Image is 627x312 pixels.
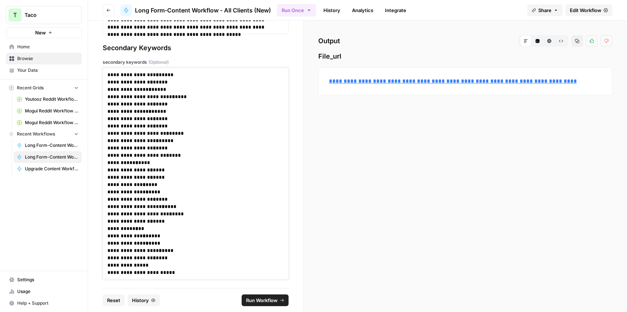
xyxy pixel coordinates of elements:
[25,11,69,19] span: Taco
[6,274,82,286] a: Settings
[6,6,82,24] button: Workspace: Taco
[103,43,289,53] div: Secondary Keywords
[103,59,289,66] label: secondary keywords
[6,41,82,53] a: Home
[132,297,149,304] span: History
[103,294,125,306] button: Reset
[6,297,82,309] button: Help + Support
[381,4,411,16] a: Integrate
[570,7,601,14] span: Edit Workflow
[318,35,612,47] h2: Output
[6,129,82,140] button: Recent Workflows
[277,4,316,16] button: Run Once
[17,44,78,50] span: Home
[135,6,271,15] span: Long Form-Content Workflow - All Clients (New)
[14,151,82,163] a: Long Form-Content Workflow - All Clients (New)
[6,27,82,38] button: New
[128,294,160,306] button: History
[6,286,82,297] a: Usage
[527,4,562,16] button: Share
[17,67,78,74] span: Your Data
[35,29,46,36] span: New
[25,108,78,114] span: Mogul Reddit Workflow Grid (1)
[120,4,271,16] a: Long Form-Content Workflow - All Clients (New)
[348,4,378,16] a: Analytics
[6,82,82,93] button: Recent Grids
[14,163,82,175] a: Upgrade Content Workflow - Nurx
[17,85,44,91] span: Recent Grids
[318,51,612,62] span: File_url
[25,119,78,126] span: Mogul Reddit Workflow Grid
[25,142,78,149] span: Long Form-Content Workflow - AI Clients (New)
[6,64,82,76] a: Your Data
[25,154,78,160] span: Long Form-Content Workflow - All Clients (New)
[107,297,120,304] span: Reset
[17,131,55,137] span: Recent Workflows
[14,105,82,117] a: Mogul Reddit Workflow Grid (1)
[14,140,82,151] a: Long Form-Content Workflow - AI Clients (New)
[148,59,169,66] span: (Optional)
[17,288,78,295] span: Usage
[565,4,612,16] a: Edit Workflow
[319,4,345,16] a: History
[17,55,78,62] span: Browse
[242,294,289,306] button: Run Workflow
[25,96,78,103] span: Youtooz Reddit Workflow Grid
[14,117,82,129] a: Mogul Reddit Workflow Grid
[538,7,551,14] span: Share
[246,297,278,304] span: Run Workflow
[17,276,78,283] span: Settings
[13,11,17,19] span: T
[25,166,78,172] span: Upgrade Content Workflow - Nurx
[17,300,78,307] span: Help + Support
[6,53,82,64] a: Browse
[14,93,82,105] a: Youtooz Reddit Workflow Grid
